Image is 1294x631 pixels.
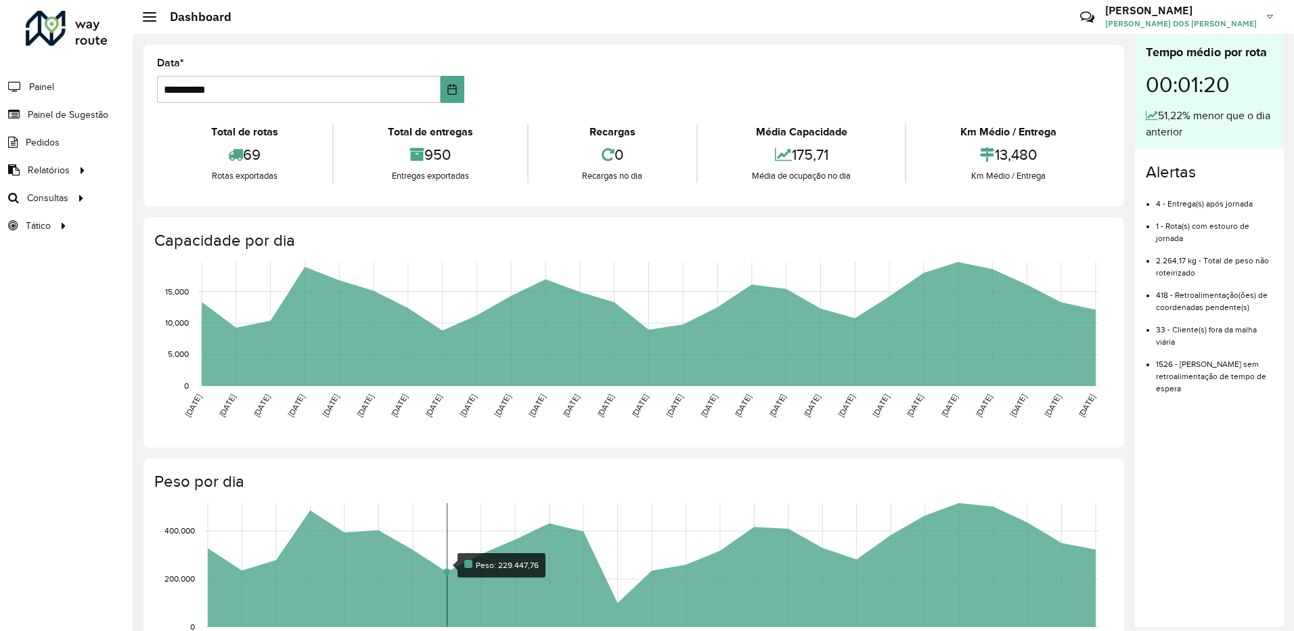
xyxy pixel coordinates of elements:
span: Consultas [27,191,68,205]
text: [DATE] [286,393,306,418]
text: [DATE] [665,393,684,418]
text: [DATE] [458,393,478,418]
text: [DATE] [217,393,237,418]
text: [DATE] [1008,393,1028,418]
text: [DATE] [183,393,203,418]
span: Tático [26,219,51,233]
div: 00:01:20 [1146,62,1273,108]
text: [DATE] [767,393,787,418]
li: 418 - Retroalimentação(ões) de coordenadas pendente(s) [1156,279,1273,313]
text: [DATE] [424,393,443,418]
text: [DATE] [527,393,547,418]
button: Choose Date [441,76,464,103]
span: Relatórios [28,163,70,177]
li: 1526 - [PERSON_NAME] sem retroalimentação de tempo de espera [1156,348,1273,395]
text: [DATE] [871,393,891,418]
a: Contato Rápido [1073,3,1102,32]
text: 0 [190,622,195,631]
text: 200,000 [164,574,195,583]
span: [PERSON_NAME] DOS [PERSON_NAME] [1105,18,1257,30]
div: 950 [337,140,524,169]
text: [DATE] [493,393,512,418]
text: [DATE] [699,393,719,418]
text: 15,000 [165,287,189,296]
div: Recargas no dia [532,169,694,183]
text: 5,000 [168,350,189,359]
text: [DATE] [596,393,615,418]
div: 175,71 [701,140,901,169]
text: [DATE] [939,393,959,418]
text: [DATE] [321,393,340,418]
div: Total de rotas [160,124,329,140]
text: [DATE] [1043,393,1063,418]
text: 400,000 [164,526,195,535]
div: Km Médio / Entrega [910,169,1107,183]
div: 51,22% menor que o dia anterior [1146,108,1273,140]
text: [DATE] [802,393,822,418]
text: [DATE] [905,393,924,418]
text: [DATE] [561,393,581,418]
h3: [PERSON_NAME] [1105,4,1257,17]
h4: Alertas [1146,162,1273,182]
div: Km Médio / Entrega [910,124,1107,140]
text: [DATE] [974,393,994,418]
span: Painel de Sugestão [28,108,108,122]
div: 0 [532,140,694,169]
div: Entregas exportadas [337,169,524,183]
text: [DATE] [630,393,650,418]
text: [DATE] [1077,393,1096,418]
text: [DATE] [389,393,409,418]
li: 1 - Rota(s) com estouro de jornada [1156,210,1273,244]
text: [DATE] [355,393,375,418]
div: Tempo médio por rota [1146,43,1273,62]
span: Painel [29,80,54,94]
li: 33 - Cliente(s) fora da malha viária [1156,313,1273,348]
h4: Peso por dia [154,472,1111,492]
div: Total de entregas [337,124,524,140]
text: [DATE] [836,393,856,418]
text: [DATE] [733,393,753,418]
label: Data [157,55,184,71]
div: Recargas [532,124,694,140]
text: [DATE] [252,393,271,418]
h2: Dashboard [156,9,231,24]
div: 13,480 [910,140,1107,169]
text: 10,000 [165,318,189,327]
div: Rotas exportadas [160,169,329,183]
li: 4 - Entrega(s) após jornada [1156,188,1273,210]
div: Média de ocupação no dia [701,169,901,183]
div: Média Capacidade [701,124,901,140]
text: 0 [184,381,189,390]
span: Pedidos [26,135,60,150]
h4: Capacidade por dia [154,231,1111,251]
div: 69 [160,140,329,169]
li: 2.264,17 kg - Total de peso não roteirizado [1156,244,1273,279]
